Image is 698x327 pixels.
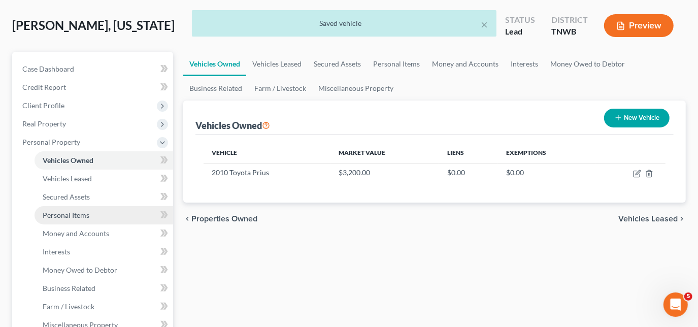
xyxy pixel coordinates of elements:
a: Interests [35,243,173,261]
div: Vehicles Owned [195,119,270,132]
th: Liens [439,143,498,163]
i: chevron_right [678,215,686,223]
iframe: Intercom live chat [663,292,688,317]
span: Business Related [43,284,95,292]
a: Money Owed to Debtor [544,52,631,76]
span: Real Property [22,119,66,128]
th: Market Value [330,143,439,163]
span: Personal Items [43,211,89,219]
a: Vehicles Owned [35,151,173,170]
a: Farm / Livestock [248,76,312,101]
th: Vehicle [204,143,330,163]
button: chevron_left Properties Owned [183,215,257,223]
a: Money and Accounts [426,52,505,76]
a: Vehicles Leased [246,52,308,76]
a: Secured Assets [35,188,173,206]
a: Personal Items [35,206,173,224]
span: Secured Assets [43,192,90,201]
span: Client Profile [22,101,64,110]
span: Vehicles Leased [618,215,678,223]
a: Business Related [183,76,248,101]
span: Interests [43,247,70,256]
i: chevron_left [183,215,191,223]
a: Business Related [35,279,173,298]
td: $0.00 [498,163,595,182]
span: Farm / Livestock [43,302,94,311]
button: × [481,18,488,30]
a: Personal Items [367,52,426,76]
a: Credit Report [14,78,173,96]
span: 5 [684,292,692,301]
button: New Vehicle [604,109,670,127]
span: Money Owed to Debtor [43,266,117,274]
a: Miscellaneous Property [312,76,400,101]
th: Exemptions [498,143,595,163]
span: Properties Owned [191,215,257,223]
a: Money and Accounts [35,224,173,243]
span: Vehicles Leased [43,174,92,183]
span: Case Dashboard [22,64,74,73]
span: Credit Report [22,83,66,91]
span: Vehicles Owned [43,156,93,165]
button: Vehicles Leased chevron_right [618,215,686,223]
td: 2010 Toyota Prius [204,163,330,182]
a: Money Owed to Debtor [35,261,173,279]
a: Vehicles Owned [183,52,246,76]
a: Case Dashboard [14,60,173,78]
a: Secured Assets [308,52,367,76]
a: Farm / Livestock [35,298,173,316]
div: Saved vehicle [200,18,488,28]
a: Interests [505,52,544,76]
span: Money and Accounts [43,229,109,238]
td: $0.00 [439,163,498,182]
td: $3,200.00 [330,163,439,182]
a: Vehicles Leased [35,170,173,188]
span: Personal Property [22,138,80,146]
